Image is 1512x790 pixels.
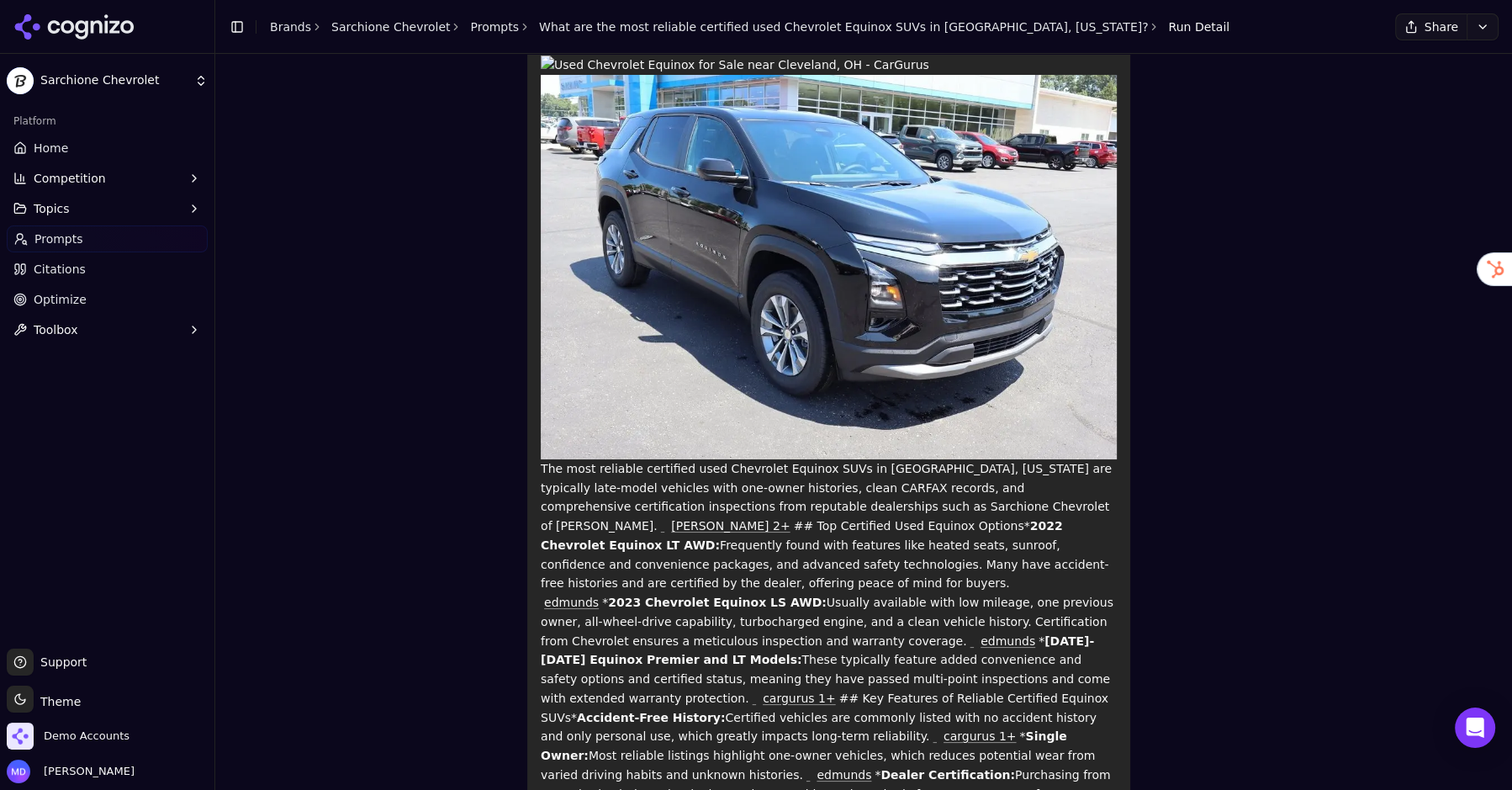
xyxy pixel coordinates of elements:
a: cargurus 1+ [763,692,836,705]
img: Demo Accounts [7,723,34,750]
span: Citations [34,261,86,278]
img: Melissa Dowd [7,760,30,783]
span: Topics [34,200,70,217]
strong: 2022 Chevrolet Equinox LT AWD: [541,519,1063,552]
a: Citations [7,256,208,283]
div: Open Intercom Messenger [1455,708,1495,748]
a: What are the most reliable certified used Chevrolet Equinox SUVs in [GEOGRAPHIC_DATA], [US_STATE]? [539,19,1148,35]
span: Run Detail [1168,19,1229,35]
a: Home [7,135,208,162]
span: Theme [34,695,81,708]
a: Optimize [7,286,208,313]
button: Share [1395,13,1467,40]
span: [PERSON_NAME] [37,764,135,779]
a: [PERSON_NAME] 2+ [671,519,790,533]
span: Support [34,654,87,671]
a: edmunds [817,768,871,782]
a: cargurus 1+ [944,729,1017,743]
button: Open organization switcher [7,723,130,750]
a: Prompts [7,225,208,252]
button: Open user button [7,760,135,783]
strong: Accident-Free History: [577,711,725,724]
strong: Dealer Certification: [880,768,1015,782]
span: Demo Accounts [44,729,130,744]
button: Topics [7,195,208,222]
img: Used Chevrolet Equinox for Sale near Cleveland, OH - CarGurus [541,56,1117,75]
button: Competition [7,165,208,192]
nav: breadcrumb [270,19,1229,35]
div: Platform [7,108,208,135]
a: Brands [270,20,311,34]
button: Toolbox [7,316,208,343]
a: Prompts [470,19,519,35]
img: New Chevrolet Equinox | Sarchione Chevrolet of Randolph in ... [541,75,1117,459]
span: Sarchione Chevrolet [40,73,188,88]
span: Home [34,140,68,156]
a: Sarchione Chevrolet [331,19,450,35]
span: Prompts [34,231,83,247]
span: Optimize [34,291,87,308]
img: Sarchione Chevrolet [7,67,34,94]
a: edmunds [544,596,599,609]
strong: 2023 Chevrolet Equinox LS AWD: [608,596,827,609]
span: Toolbox [34,321,78,338]
span: Competition [34,170,106,187]
a: edmunds [981,634,1035,648]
